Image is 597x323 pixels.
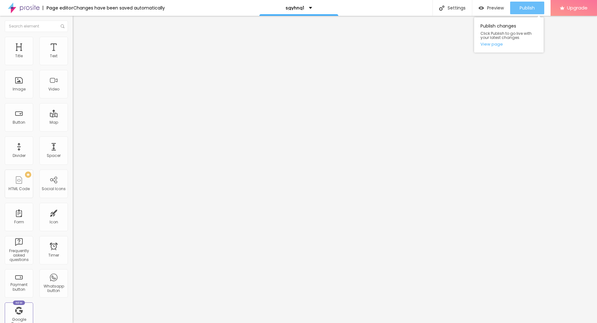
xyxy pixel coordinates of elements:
div: Social Icons [42,187,66,191]
img: view-1.svg [479,5,484,11]
div: Icon [50,220,58,224]
div: Title [15,54,23,58]
img: Icone [61,24,64,28]
div: Divider [13,153,26,158]
div: Payment button [6,283,31,292]
div: Whatsapp button [41,284,66,293]
span: Preview [487,5,504,10]
a: View page [480,42,537,46]
div: Spacer [47,153,61,158]
input: Search element [5,21,68,32]
button: Publish [510,2,544,14]
div: Image [13,87,26,91]
div: Page editor [43,6,73,10]
span: Click Publish to go live with your latest changes. [480,31,537,40]
div: New [13,301,25,305]
span: Upgrade [567,5,588,10]
div: Timer [48,253,59,258]
p: sgyhnq1 [286,6,304,10]
div: Frequently asked questions [6,249,31,262]
div: Button [13,120,25,125]
div: Publish changes [474,17,544,53]
div: HTML Code [9,187,30,191]
div: Form [14,220,24,224]
img: Icone [439,5,444,11]
div: Video [48,87,59,91]
div: Changes have been saved automatically [73,6,165,10]
div: Text [50,54,57,58]
iframe: Editor [73,16,597,323]
button: Preview [472,2,510,14]
span: Publish [520,5,535,10]
div: Map [50,120,58,125]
